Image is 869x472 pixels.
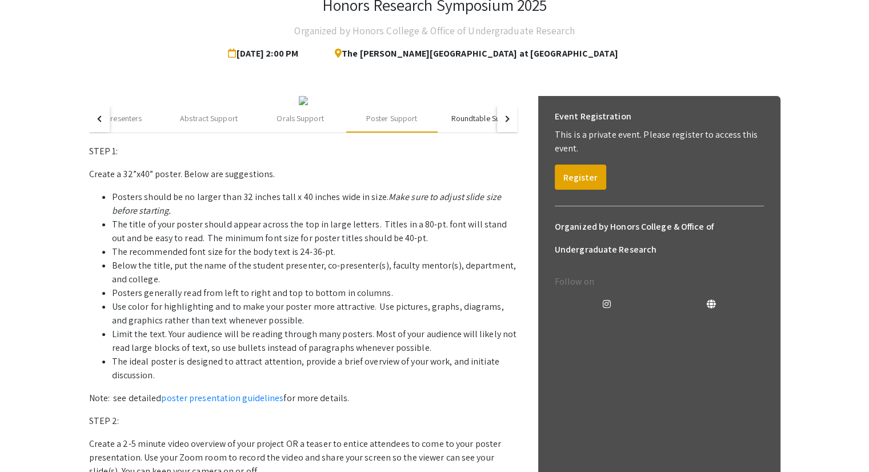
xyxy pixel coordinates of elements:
li: The recommended font size for the body text is 24-36-pt. [112,245,518,259]
div: For Presenters [93,113,142,125]
p: Create a 32”x40” poster. Below are suggestions. [89,167,518,181]
li: Below the title, put the name of the student presenter, co-presenter(s), faculty mentor(s), depar... [112,259,518,286]
img: 59b9fcbe-6bc5-4e6d-967d-67fe823bd54b.jpg [299,96,308,105]
p: STEP 2: [89,414,518,428]
iframe: Chat [9,421,49,463]
span: [DATE] 2:00 PM [228,42,303,65]
span: The [PERSON_NAME][GEOGRAPHIC_DATA] at [GEOGRAPHIC_DATA] [326,42,618,65]
div: Orals Support [277,113,323,125]
p: STEP 1: [89,145,518,158]
div: Roundtable Support [451,113,519,125]
li: Posters should be no larger than 32 inches tall x 40 inches wide in size. [112,190,518,218]
button: Register [555,165,606,190]
p: Follow on [555,275,764,289]
a: poster presentation guidelines [161,392,283,404]
li: The title of your poster should appear across the top in large letters. Titles in a 80-pt. font w... [112,218,518,245]
li: Use color for highlighting and to make your poster more attractive. Use pictures, graphs, diagram... [112,300,518,327]
em: Make sure to adjust slide size before starting. [112,191,501,217]
div: Poster Support [366,113,417,125]
li: The ideal poster is designed to attract attention, provide a brief overview of your work, and ini... [112,355,518,382]
p: Note: see detailed for more details. [89,391,518,405]
li: Posters generally read from left to right and top to bottom in columns. [112,286,518,300]
p: This is a private event. Please register to access this event. [555,128,764,155]
li: Limit the text. Your audience will be reading through many posters. Most of your audience will li... [112,327,518,355]
div: Abstract Support [180,113,238,125]
h6: Event Registration [555,105,631,128]
h4: Organized by Honors College & Office of Undergraduate Research [294,19,574,42]
h6: Organized by Honors College & Office of Undergraduate Research [555,215,764,261]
